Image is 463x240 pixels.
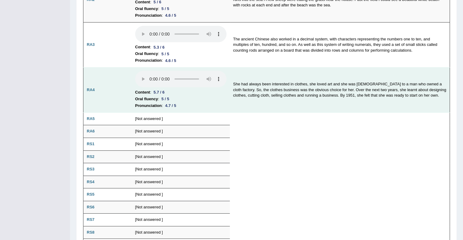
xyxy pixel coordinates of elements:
[87,205,94,209] b: RS6
[132,125,230,138] td: [Not answered ]
[87,192,94,197] b: RS5
[135,89,226,96] li: :
[135,5,158,12] b: Oral fluency
[135,5,226,12] li: :
[132,176,230,188] td: [Not answered ]
[87,217,94,222] b: RS7
[230,22,450,67] td: The ancient Chinese also worked in a decimal system, with characters representing the numbers one...
[151,44,167,50] div: 5.3 / 6
[159,5,172,12] div: 5 / 5
[159,96,172,102] div: 5 / 5
[132,150,230,163] td: [Not answered ]
[87,154,94,159] b: RS2
[132,138,230,150] td: [Not answered ]
[87,129,95,133] b: RA6
[135,12,226,19] li: :
[135,44,150,50] b: Content
[163,102,179,109] div: 4.7 / 5
[135,96,158,102] b: Oral fluency
[87,116,95,121] b: RA5
[135,89,150,96] b: Content
[135,96,226,102] li: :
[163,57,179,64] div: 4.6 / 5
[132,214,230,226] td: [Not answered ]
[163,12,179,19] div: 4.6 / 5
[87,230,94,235] b: RS8
[87,87,95,92] b: RA4
[135,12,162,19] b: Pronunciation
[132,226,230,239] td: [Not answered ]
[135,50,226,57] li: :
[132,188,230,201] td: [Not answered ]
[87,167,94,171] b: RS3
[135,57,162,64] b: Pronunciation
[135,57,226,64] li: :
[132,112,230,125] td: [Not answered ]
[135,102,226,109] li: :
[151,89,167,95] div: 5.7 / 6
[135,50,158,57] b: Oral fluency
[135,44,226,50] li: :
[132,163,230,176] td: [Not answered ]
[87,142,94,146] b: RS1
[230,67,450,113] td: She had always been interested in clothes, she loved art and she was [DEMOGRAPHIC_DATA] to a man ...
[135,102,162,109] b: Pronunciation
[159,51,172,57] div: 5 / 5
[132,201,230,214] td: [Not answered ]
[87,180,94,184] b: RS4
[87,42,95,47] b: RA3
